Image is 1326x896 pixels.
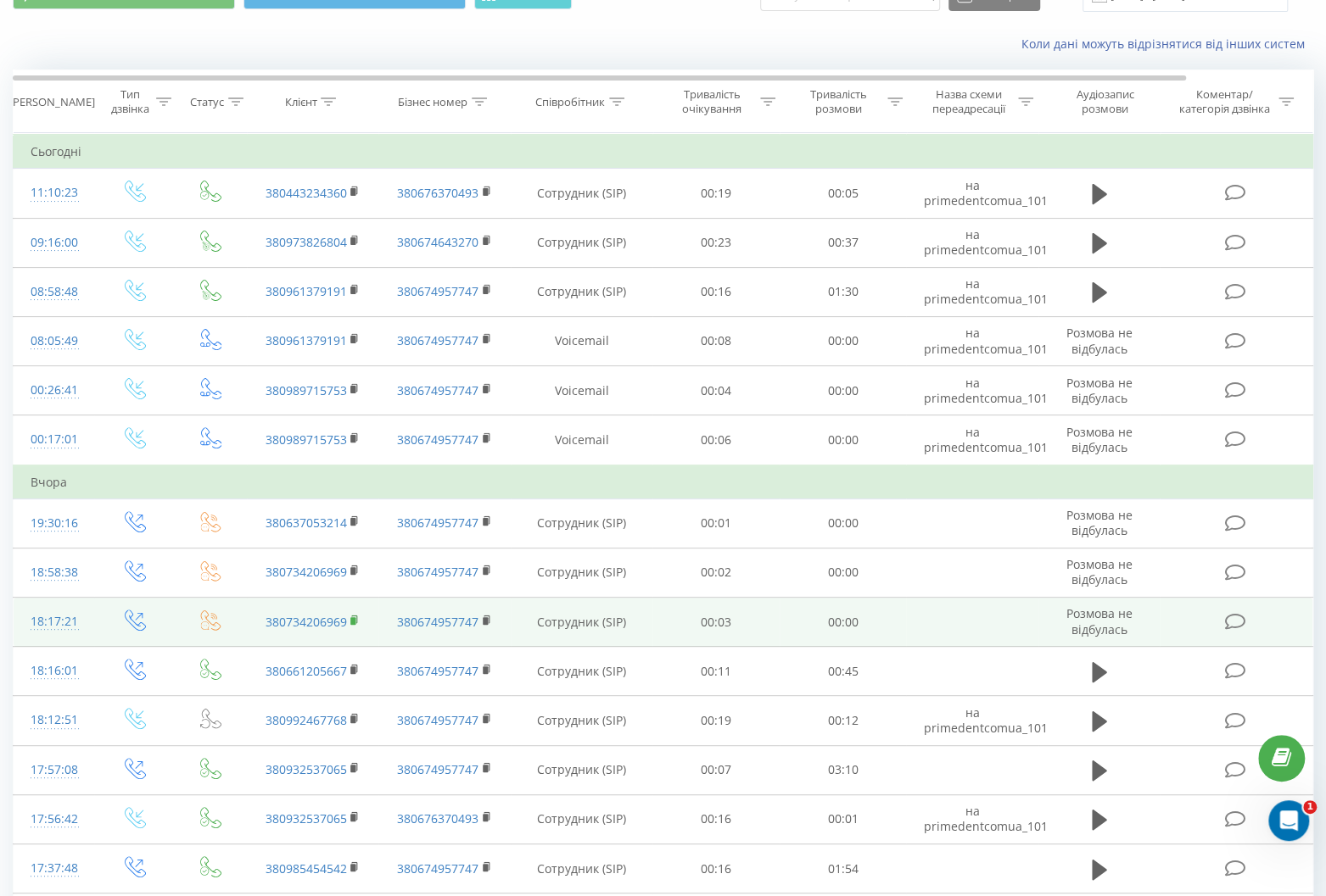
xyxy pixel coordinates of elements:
a: 380674957747 [397,332,478,348]
td: Voicemail [511,415,653,465]
a: 380443234360 [265,185,346,201]
td: 00:45 [780,647,907,696]
a: 380637053214 [265,515,346,531]
a: 380674957747 [397,860,478,877]
td: на primedentcomua_101 [906,366,1038,415]
div: 08:58:48 [31,275,77,309]
a: 380676370493 [397,810,478,826]
td: 00:16 [652,844,780,893]
td: Сотрудник (SIP) [511,844,653,893]
a: 380674957747 [397,564,478,580]
span: Розмова не відбулась [1066,325,1133,356]
div: 17:56:42 [31,803,77,836]
td: Вчора [14,465,1313,499]
a: 380661205667 [265,663,346,679]
td: 00:03 [652,598,780,647]
a: 380674957747 [397,712,478,728]
td: 00:11 [652,647,780,696]
td: 00:01 [780,794,907,843]
div: 17:37:48 [31,852,77,885]
div: Тривалість розмови [795,87,883,116]
td: 00:16 [652,267,780,316]
td: 00:12 [780,696,907,745]
a: 380992467768 [265,712,346,728]
div: 19:30:16 [31,507,77,540]
td: 03:10 [780,745,907,794]
a: 380961379191 [265,332,346,348]
td: 00:00 [780,415,907,465]
div: 18:12:51 [31,704,77,737]
td: 00:07 [652,745,780,794]
td: 00:05 [780,169,907,218]
td: 00:00 [780,498,907,548]
td: на primedentcomua_101 [906,696,1038,745]
a: 380973826804 [265,234,346,250]
a: 380674957747 [397,515,478,531]
div: Бізнес номер [398,95,467,109]
td: Voicemail [511,366,653,415]
span: Розмова не відбулась [1066,605,1133,637]
div: 18:58:38 [31,556,77,589]
td: 01:30 [780,267,907,316]
div: Тривалість очікування [668,87,756,116]
a: 380985454542 [265,860,346,877]
td: 00:00 [780,366,907,415]
td: 00:37 [780,218,907,267]
td: 00:16 [652,794,780,843]
a: 380674957747 [397,382,478,398]
td: на primedentcomua_101 [906,794,1038,843]
td: 00:04 [652,366,780,415]
td: 00:00 [780,548,907,597]
td: на primedentcomua_101 [906,267,1038,316]
a: 380674957747 [397,663,478,679]
span: Розмова не відбулась [1066,556,1133,587]
td: 00:23 [652,218,780,267]
td: 00:06 [652,415,780,465]
div: Коментар/категорія дзвінка [1175,87,1274,116]
td: на primedentcomua_101 [906,316,1038,365]
div: 08:05:49 [31,325,77,358]
td: Сотрудник (SIP) [511,498,653,548]
a: 380989715753 [265,382,346,398]
a: 380674957747 [397,283,478,299]
td: 00:02 [652,548,780,597]
div: 00:17:01 [31,423,77,456]
td: Сотрудник (SIP) [511,598,653,647]
td: Сотрудник (SIP) [511,218,653,267]
div: Клієнт [284,95,316,109]
a: 380674957747 [397,614,478,630]
div: 18:17:21 [31,605,77,638]
a: Коли дані можуть відрізнятися вiд інших систем [1021,36,1313,52]
span: Розмова не відбулась [1066,375,1133,406]
td: 00:08 [652,316,780,365]
td: Voicemail [511,316,653,365]
a: 380932537065 [265,761,346,777]
td: Сотрудник (SIP) [511,794,653,843]
a: 380989715753 [265,431,346,448]
td: 00:19 [652,696,780,745]
div: Співробітник [535,95,605,109]
td: Сотрудник (SIP) [511,267,653,316]
td: Сотрудник (SIP) [511,745,653,794]
a: 380961379191 [265,283,346,299]
a: 380674957747 [397,431,478,448]
td: Сьогодні [14,135,1313,169]
td: на primedentcomua_101 [906,169,1038,218]
td: 00:19 [652,169,780,218]
div: Назва схеми переадресації [923,87,1014,116]
div: Тип дзвінка [109,87,152,116]
td: на primedentcomua_101 [906,218,1038,267]
div: Аудіозапис розмови [1054,87,1156,116]
span: Розмова не відбулась [1066,507,1133,538]
div: 18:16:01 [31,654,77,687]
div: 00:26:41 [31,374,77,407]
td: Сотрудник (SIP) [511,169,653,218]
div: Статус [190,95,224,109]
td: Сотрудник (SIP) [511,548,653,597]
div: 09:16:00 [31,226,77,259]
td: 00:01 [652,498,780,548]
div: 17:57:08 [31,754,77,787]
a: 380674957747 [397,761,478,777]
td: 00:00 [780,598,907,647]
a: 380674643270 [397,234,478,250]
